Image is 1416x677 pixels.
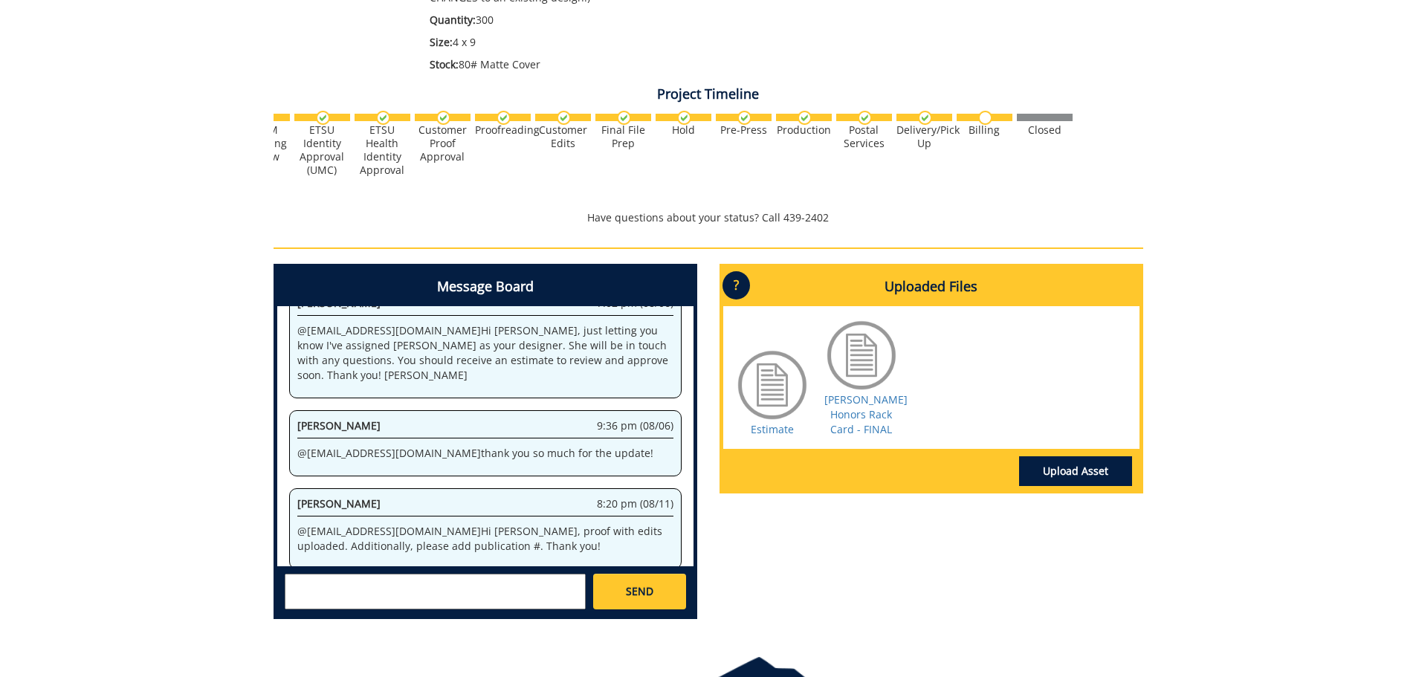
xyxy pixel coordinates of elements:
img: checkmark [617,111,631,125]
div: Final File Prep [595,123,651,150]
img: checkmark [918,111,932,125]
span: SEND [626,584,653,599]
p: 4 x 9 [430,35,1012,50]
p: @ [EMAIL_ADDRESS][DOMAIN_NAME] Hi [PERSON_NAME], just letting you know I've assigned [PERSON_NAME... [297,323,673,383]
img: checkmark [557,111,571,125]
div: Billing [957,123,1012,137]
a: [PERSON_NAME] Honors Rack Card - FINAL [824,392,908,436]
a: SEND [593,574,685,609]
div: Production [776,123,832,137]
textarea: messageToSend [285,574,586,609]
h4: Project Timeline [274,87,1143,102]
span: [PERSON_NAME] [297,496,381,511]
div: Postal Services [836,123,892,150]
span: Stock: [430,57,459,71]
span: [PERSON_NAME] [297,418,381,433]
a: Estimate [751,422,794,436]
h4: Uploaded Files [723,268,1139,306]
img: checkmark [376,111,390,125]
a: Upload Asset [1019,456,1132,486]
img: checkmark [677,111,691,125]
div: ETSU Health Identity Approval [355,123,410,177]
img: checkmark [798,111,812,125]
img: checkmark [858,111,872,125]
p: 80# Matte Cover [430,57,1012,72]
span: Size: [430,35,453,49]
div: Delivery/Pick Up [896,123,952,150]
span: 8:20 pm (08/11) [597,496,673,511]
img: checkmark [316,111,330,125]
img: checkmark [497,111,511,125]
div: ETSU Identity Approval (UMC) [294,123,350,177]
img: checkmark [436,111,450,125]
span: 9:36 pm (08/06) [597,418,673,433]
span: Quantity: [430,13,476,27]
p: @ [EMAIL_ADDRESS][DOMAIN_NAME] Hi [PERSON_NAME], proof with edits uploaded. Additionally, please ... [297,524,673,554]
img: no [978,111,992,125]
img: checkmark [737,111,751,125]
p: Have questions about your status? Call 439-2402 [274,210,1143,225]
p: ? [722,271,750,299]
div: Pre-Press [716,123,772,137]
p: 300 [430,13,1012,27]
div: Closed [1017,123,1073,137]
p: @ [EMAIL_ADDRESS][DOMAIN_NAME] thank you so much for the update! [297,446,673,461]
div: Proofreading [475,123,531,137]
div: Customer Edits [535,123,591,150]
div: Customer Proof Approval [415,123,471,163]
h4: Message Board [277,268,694,306]
div: Hold [656,123,711,137]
